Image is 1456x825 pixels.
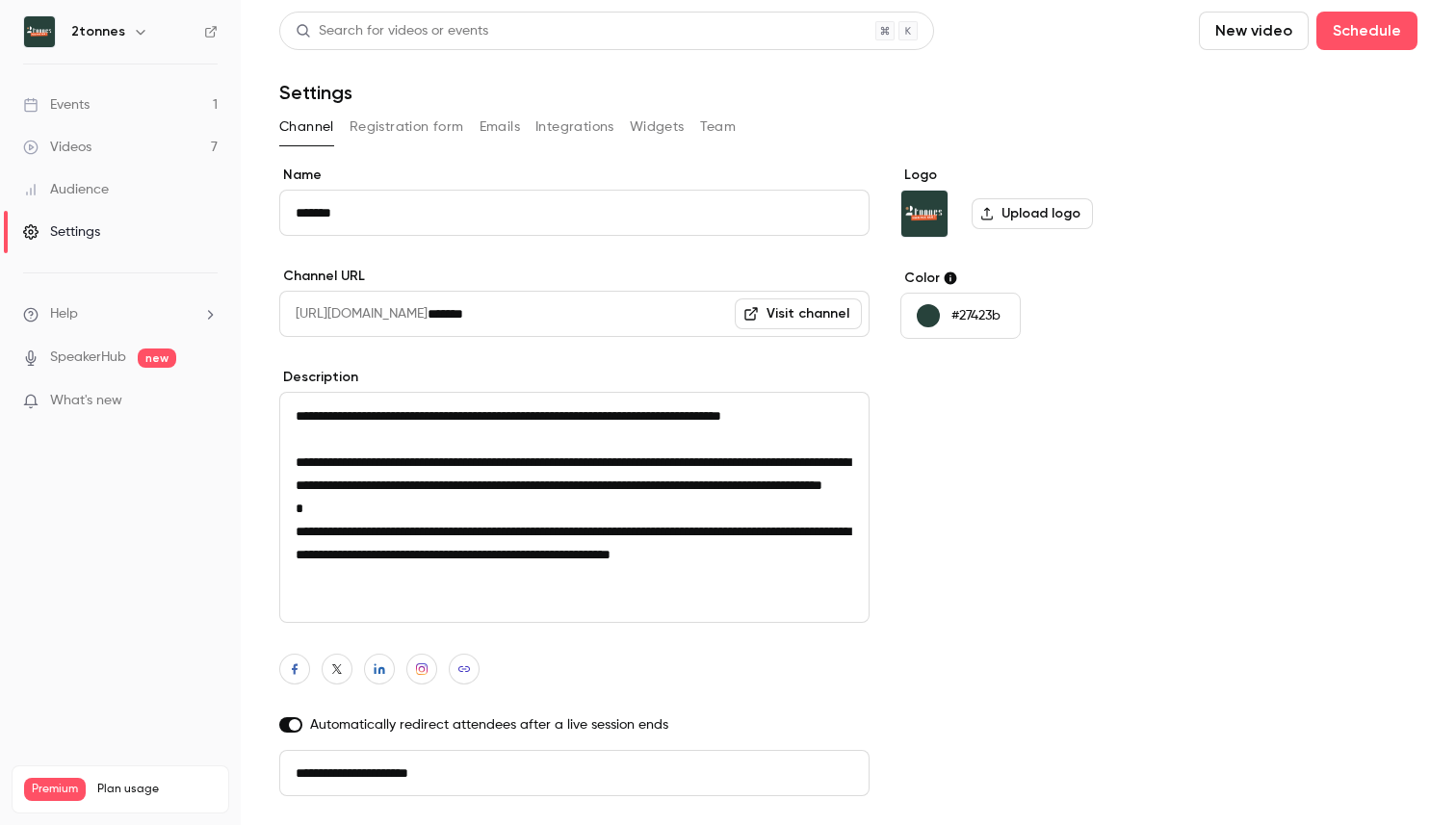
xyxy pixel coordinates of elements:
a: Visit channel [735,298,862,329]
label: Name [279,166,870,185]
span: [URL][DOMAIN_NAME] [279,291,428,337]
button: Registration form [350,112,464,142]
h1: Settings [279,81,352,104]
button: Schedule [1316,12,1417,50]
span: Help [50,304,78,324]
span: new [138,348,176,368]
label: Upload logo [972,198,1093,229]
label: Channel URL [279,267,870,286]
div: Settings [23,222,100,242]
button: #27423b [900,293,1021,339]
button: Widgets [630,112,685,142]
h6: 2tonnes [71,22,125,41]
p: #27423b [951,306,1001,325]
div: Search for videos or events [296,21,488,41]
iframe: Noticeable Trigger [195,393,218,410]
button: Emails [480,112,520,142]
label: Color [900,269,1196,288]
label: Automatically redirect attendees after a live session ends [279,715,870,735]
span: Plan usage [97,782,217,797]
div: Audience [23,180,109,199]
li: help-dropdown-opener [23,304,218,324]
span: What's new [50,391,122,411]
button: Channel [279,112,334,142]
img: 2tonnes [901,191,948,237]
div: Events [23,95,90,115]
button: Team [700,112,737,142]
button: New video [1199,12,1309,50]
button: Integrations [535,112,614,142]
a: SpeakerHub [50,348,126,368]
img: 2tonnes [24,16,55,47]
div: Videos [23,138,91,157]
label: Logo [900,166,1196,185]
section: Logo [900,166,1196,238]
label: Description [279,368,870,387]
span: Premium [24,778,86,801]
